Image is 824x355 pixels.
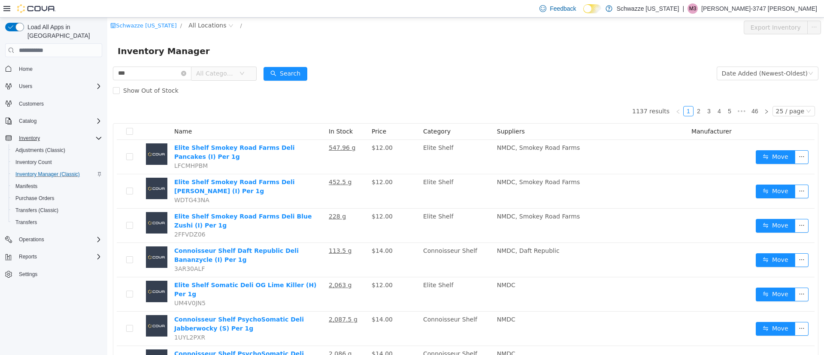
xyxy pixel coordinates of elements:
span: Transfers (Classic) [15,207,58,214]
button: icon: swapMove [648,167,688,181]
a: icon: shopSchwazze [US_STATE] [3,5,70,11]
a: Manifests [12,181,41,191]
span: NMDC, Daft Republic [390,230,452,237]
span: 2FFVDZ06 [67,213,98,220]
button: icon: ellipsis [688,201,701,215]
img: Connoisseur Shelf PsychoSomatic Deli Jabberwocky (S) Per 1g placeholder [39,297,60,319]
span: Users [15,81,102,91]
span: LFCMHPBM [67,145,100,152]
u: 2,063 g [221,264,244,271]
a: Elite Shelf Smokey Road Farms Deli [PERSON_NAME] (I) Per 1g [67,161,188,177]
a: 46 [642,89,654,98]
img: Cova [17,4,56,13]
span: / [133,5,135,11]
span: Manufacturer [584,110,624,117]
span: NMDC, Smokey Road Farms [390,161,473,168]
u: 2,087.5 g [221,298,250,305]
button: Transfers [9,216,106,228]
button: icon: ellipsis [688,133,701,146]
span: Name [67,110,85,117]
button: Customers [2,97,106,110]
i: icon: left [568,91,573,97]
td: Connoisseur Shelf [312,225,386,260]
span: UM4V0JN5 [67,282,98,289]
a: Customers [15,99,47,109]
p: Schwazze [US_STATE] [617,3,679,14]
a: 5 [618,89,627,98]
span: Reports [19,253,37,260]
span: Customers [15,98,102,109]
span: Show Out of Stock [12,70,75,76]
span: Feedback [550,4,576,13]
button: Users [2,80,106,92]
button: icon: ellipsis [688,236,701,249]
span: Manifests [12,181,102,191]
span: Inventory Manager (Classic) [12,169,102,179]
span: Adjustments (Classic) [12,145,102,155]
button: icon: swapMove [648,133,688,146]
span: NMDC, Smokey Road Farms [390,127,473,134]
span: Category [316,110,343,117]
a: 1 [576,89,586,98]
div: 25 / page [669,89,697,98]
span: In Stock [221,110,245,117]
a: 4 [607,89,617,98]
img: Elite Shelf Smokey Road Farms Deli Pancakes (I) Per 1g placeholder [39,126,60,147]
a: Adjustments (Classic) [12,145,69,155]
span: Home [19,66,33,73]
button: icon: ellipsis [700,3,714,17]
span: All Categories [89,52,128,60]
span: Adjustments (Classic) [15,147,65,154]
span: Inventory Manager [10,27,108,40]
span: NMDC [390,333,408,340]
button: Inventory [15,133,43,143]
a: Elite Shelf Smokey Road Farms Deli Blue Zushi (I) Per 1g [67,195,204,211]
td: Elite Shelf [312,122,386,157]
a: Connoisseur Shelf Daft Republic Deli Bananzycle (I) Per 1g [67,230,191,246]
button: icon: swapMove [648,304,688,318]
p: | [682,3,684,14]
span: $12.00 [264,161,285,168]
button: Inventory [2,132,106,144]
span: $12.00 [264,195,285,202]
a: Settings [15,269,41,279]
td: Elite Shelf [312,260,386,294]
u: 452.5 g [221,161,244,168]
span: Inventory Manager (Classic) [15,171,80,178]
li: 46 [641,88,654,99]
span: ••• [627,88,641,99]
button: Home [2,62,106,75]
button: Catalog [15,116,40,126]
a: Inventory Manager (Classic) [12,169,83,179]
span: $12.00 [264,264,285,271]
button: Inventory Count [9,156,106,168]
img: Elite Shelf Smokey Road Farms Deli Dulce De Uva (I) Per 1g placeholder [39,160,60,182]
button: Reports [15,252,40,262]
p: [PERSON_NAME]-3747 [PERSON_NAME] [701,3,817,14]
i: icon: down [132,53,137,59]
span: Settings [19,271,37,278]
a: 2 [587,89,596,98]
span: 1UYL2PXR [67,316,98,323]
td: Elite Shelf [312,157,386,191]
span: Suppliers [390,110,418,117]
button: Transfers (Classic) [9,204,106,216]
span: Users [19,83,32,90]
i: icon: shop [3,5,9,11]
button: Operations [2,234,106,246]
nav: Complex example [5,59,102,303]
button: Purchase Orders [9,192,106,204]
span: Inventory [15,133,102,143]
span: Transfers [12,217,102,228]
span: $14.00 [264,230,285,237]
div: Michelle-3747 Tolentino [688,3,698,14]
li: 4 [607,88,617,99]
span: Home [15,63,102,74]
a: Transfers (Classic) [12,205,62,215]
img: Elite Shelf Smokey Road Farms Deli Blue Zushi (I) Per 1g placeholder [39,194,60,216]
span: Operations [19,236,44,243]
span: Load All Apps in [GEOGRAPHIC_DATA] [24,23,102,40]
u: 2,086 g [221,333,244,340]
span: Customers [19,100,44,107]
button: icon: ellipsis [688,304,701,318]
